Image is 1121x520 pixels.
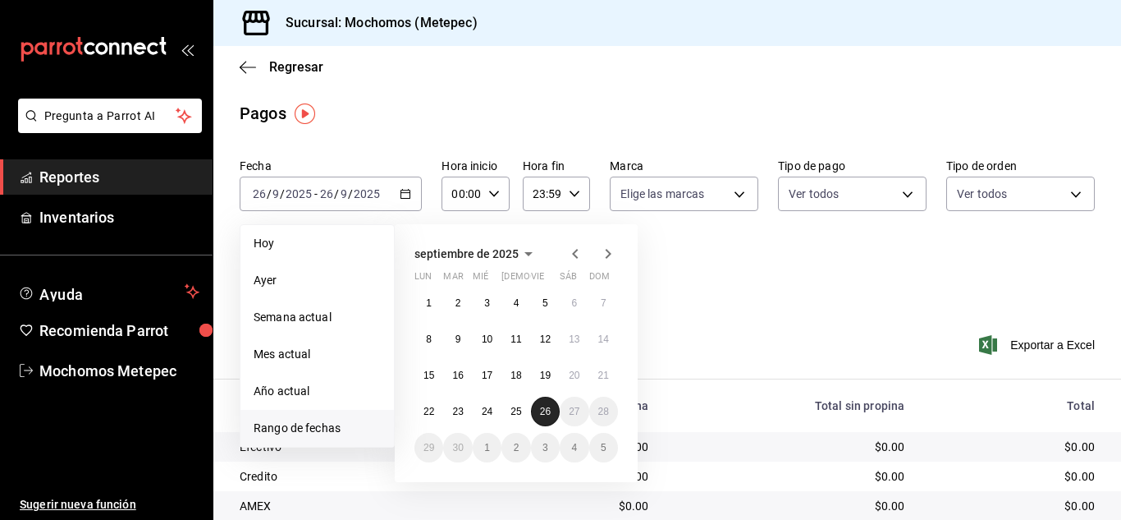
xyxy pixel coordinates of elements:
abbr: 21 de septiembre de 2025 [598,370,609,381]
button: Exportar a Excel [982,335,1095,355]
button: 29 de septiembre de 2025 [414,433,443,462]
button: 2 de octubre de 2025 [501,433,530,462]
abbr: 5 de octubre de 2025 [601,442,606,453]
div: Total [931,399,1095,412]
abbr: 3 de septiembre de 2025 [484,297,490,309]
abbr: 4 de septiembre de 2025 [514,297,519,309]
abbr: jueves [501,271,598,288]
div: $0.00 [931,468,1095,485]
button: 27 de septiembre de 2025 [560,397,588,426]
button: 5 de septiembre de 2025 [531,288,560,318]
span: / [334,187,339,200]
h3: Sucursal: Mochomos (Metepec) [272,13,478,33]
abbr: 27 de septiembre de 2025 [569,406,579,417]
abbr: 2 de septiembre de 2025 [455,297,461,309]
button: 20 de septiembre de 2025 [560,361,588,390]
button: 11 de septiembre de 2025 [501,324,530,354]
abbr: 29 de septiembre de 2025 [423,442,434,453]
button: Regresar [240,59,323,75]
input: ---- [285,187,313,200]
abbr: 11 de septiembre de 2025 [510,334,521,345]
span: Ayuda [39,282,178,301]
abbr: 23 de septiembre de 2025 [452,406,463,417]
button: 12 de septiembre de 2025 [531,324,560,354]
span: / [267,187,272,200]
span: Ayer [254,272,381,289]
button: 28 de septiembre de 2025 [589,397,618,426]
div: Total sin propina [675,399,904,412]
abbr: domingo [589,271,610,288]
span: septiembre de 2025 [414,247,519,260]
label: Marca [610,160,758,172]
button: 30 de septiembre de 2025 [443,433,472,462]
abbr: 12 de septiembre de 2025 [540,334,551,345]
span: Regresar [269,59,323,75]
input: -- [340,187,348,200]
label: Tipo de pago [778,160,927,172]
label: Hora inicio [442,160,509,172]
span: - [314,187,318,200]
span: Elige las marcas [620,186,704,202]
input: -- [319,187,334,200]
abbr: 14 de septiembre de 2025 [598,334,609,345]
button: 22 de septiembre de 2025 [414,397,443,426]
abbr: 6 de septiembre de 2025 [571,297,577,309]
button: 4 de octubre de 2025 [560,433,588,462]
a: Pregunta a Parrot AI [11,119,202,136]
input: -- [252,187,267,200]
abbr: viernes [531,271,544,288]
button: 5 de octubre de 2025 [589,433,618,462]
label: Tipo de orden [946,160,1095,172]
button: Pregunta a Parrot AI [18,99,202,133]
span: / [348,187,353,200]
abbr: 2 de octubre de 2025 [514,442,519,453]
abbr: 20 de septiembre de 2025 [569,370,579,381]
div: $0.00 [675,498,904,514]
input: -- [272,187,280,200]
button: 24 de septiembre de 2025 [473,397,501,426]
span: Sugerir nueva función [20,496,199,513]
button: 19 de septiembre de 2025 [531,361,560,390]
abbr: 1 de septiembre de 2025 [426,297,432,309]
button: 17 de septiembre de 2025 [473,361,501,390]
abbr: martes [443,271,463,288]
span: Mes actual [254,346,381,363]
span: Recomienda Parrot [39,320,199,342]
abbr: 9 de septiembre de 2025 [455,334,461,345]
span: Hoy [254,235,381,252]
button: 6 de septiembre de 2025 [560,288,588,318]
button: 1 de octubre de 2025 [473,433,501,462]
abbr: 26 de septiembre de 2025 [540,406,551,417]
div: Pagos [240,101,286,126]
abbr: miércoles [473,271,488,288]
abbr: 7 de septiembre de 2025 [601,297,606,309]
div: Credito [240,468,495,485]
button: 14 de septiembre de 2025 [589,324,618,354]
abbr: 16 de septiembre de 2025 [452,370,463,381]
abbr: 24 de septiembre de 2025 [482,406,492,417]
button: 3 de septiembre de 2025 [473,288,501,318]
button: 13 de septiembre de 2025 [560,324,588,354]
button: 15 de septiembre de 2025 [414,361,443,390]
abbr: 5 de septiembre de 2025 [542,297,548,309]
button: 18 de septiembre de 2025 [501,361,530,390]
abbr: 22 de septiembre de 2025 [423,406,434,417]
img: Tooltip marker [295,104,315,124]
abbr: 25 de septiembre de 2025 [510,406,521,417]
span: Reportes [39,166,199,188]
div: $0.00 [675,439,904,455]
abbr: 30 de septiembre de 2025 [452,442,463,453]
abbr: 4 de octubre de 2025 [571,442,577,453]
label: Hora fin [523,160,590,172]
button: 1 de septiembre de 2025 [414,288,443,318]
abbr: sábado [560,271,577,288]
button: 8 de septiembre de 2025 [414,324,443,354]
span: Ver todos [789,186,839,202]
abbr: 18 de septiembre de 2025 [510,370,521,381]
div: $0.00 [521,498,648,514]
button: 16 de septiembre de 2025 [443,361,472,390]
button: 10 de septiembre de 2025 [473,324,501,354]
span: Rango de fechas [254,420,381,437]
